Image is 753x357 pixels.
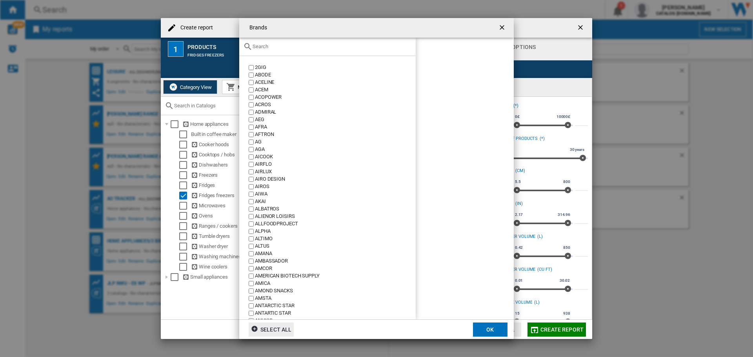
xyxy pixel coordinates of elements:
[249,95,254,100] input: value.title
[249,72,254,78] input: value.title
[255,109,416,116] div: ADMIRAL
[249,281,254,286] input: value.title
[255,220,416,228] div: ALLFOODPROJECT
[249,318,254,323] input: value.title
[249,177,254,182] input: value.title
[249,244,254,249] input: value.title
[255,176,416,183] div: AIRO DESIGN
[249,266,254,271] input: value.title
[249,102,254,107] input: value.title
[255,205,416,213] div: ALBATROS
[255,183,416,190] div: AIROS
[255,257,416,265] div: AMBASSADOR
[249,117,254,122] input: value.title
[251,323,291,337] div: Select all
[255,250,416,257] div: AMANA
[249,259,254,264] input: value.title
[255,302,416,310] div: ANTARCTIC STAR
[255,153,416,161] div: AICOOK
[255,228,416,235] div: ALPHA
[255,123,416,131] div: AFRA
[249,140,254,145] input: value.title
[255,64,416,71] div: 2GIG
[249,311,254,316] input: value.title
[255,94,416,101] div: ACOPOWER
[249,207,254,212] input: value.title
[249,132,254,137] input: value.title
[255,295,416,302] div: AMSTA
[249,236,254,241] input: value.title
[249,199,254,204] input: value.title
[255,131,416,138] div: AFTRON
[249,274,254,279] input: value.title
[249,251,254,256] input: value.title
[249,214,254,219] input: value.title
[255,213,416,220] div: ALIENOR LOISIRS
[255,190,416,198] div: AIWA
[249,288,254,294] input: value.title
[255,71,416,79] div: ABODE
[249,80,254,85] input: value.title
[255,265,416,272] div: AMCOR
[249,169,254,174] input: value.title
[249,65,254,70] input: value.title
[249,184,254,189] input: value.title
[255,79,416,86] div: ACELINE
[249,125,254,130] input: value.title
[255,287,416,295] div: AMOND SNACKS
[246,24,267,32] h4: Brands
[255,317,416,324] div: ANUKIS
[249,110,254,115] input: value.title
[255,198,416,205] div: AKAI
[255,235,416,243] div: ALTIMO
[255,280,416,287] div: AMICA
[255,243,416,250] div: ALTUS
[255,161,416,168] div: AIRFLO
[495,20,511,36] button: getI18NText('BUTTONS.CLOSE_DIALOG')
[249,303,254,308] input: value.title
[249,87,254,92] input: value.title
[255,116,416,123] div: AEG
[255,272,416,280] div: AMERICAN BIOTECH SUPPLY
[255,101,416,109] div: ACROS
[249,323,294,337] button: Select all
[255,86,416,94] div: ACEM
[253,43,412,49] input: Search
[255,310,416,317] div: ANTARTIC STAR
[249,162,254,167] input: value.title
[249,296,254,301] input: value.title
[473,323,507,337] button: OK
[498,24,507,33] ng-md-icon: getI18NText('BUTTONS.CLOSE_DIALOG')
[249,221,254,227] input: value.title
[249,229,254,234] input: value.title
[249,192,254,197] input: value.title
[255,138,416,146] div: AG
[249,154,254,159] input: value.title
[249,147,254,152] input: value.title
[255,168,416,176] div: AIRLUX
[255,146,416,153] div: AGA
